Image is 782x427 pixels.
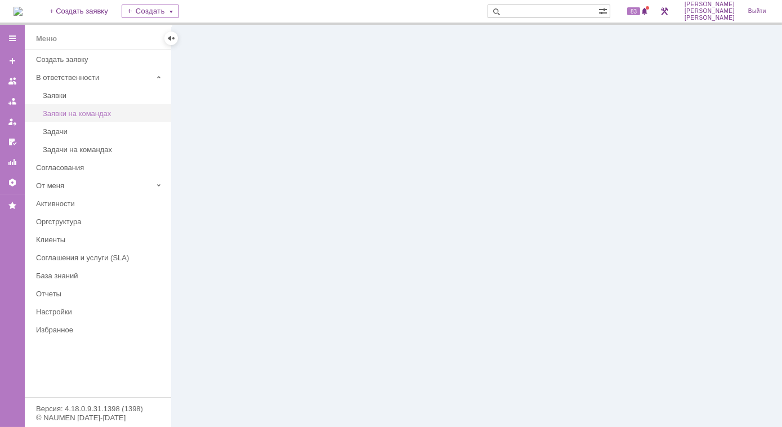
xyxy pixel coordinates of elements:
[36,405,160,412] div: Версия: 4.18.0.9.31.1398 (1398)
[122,5,179,18] div: Создать
[3,113,21,131] a: Мои заявки
[36,32,57,46] div: Меню
[36,272,164,280] div: База знаний
[658,5,671,18] a: Перейти в интерфейс администратора
[685,15,735,21] span: [PERSON_NAME]
[32,285,169,303] a: Отчеты
[43,109,164,118] div: Заявки на командах
[685,1,735,8] span: [PERSON_NAME]
[32,213,169,230] a: Оргструктура
[3,174,21,192] a: Настройки
[36,181,152,190] div: От меня
[3,72,21,90] a: Заявки на командах
[36,55,164,64] div: Создать заявку
[36,217,164,226] div: Оргструктура
[32,51,169,68] a: Создать заявку
[38,105,169,122] a: Заявки на командах
[36,308,164,316] div: Настройки
[14,7,23,16] a: Перейти на домашнюю страницу
[38,123,169,140] a: Задачи
[36,414,160,421] div: © NAUMEN [DATE]-[DATE]
[32,249,169,266] a: Соглашения и услуги (SLA)
[3,92,21,110] a: Заявки в моей ответственности
[36,163,164,172] div: Согласования
[3,52,21,70] a: Создать заявку
[36,235,164,244] div: Клиенты
[32,195,169,212] a: Активности
[36,326,152,334] div: Избранное
[598,5,610,16] span: Расширенный поиск
[627,7,640,15] span: 83
[36,199,164,208] div: Активности
[43,127,164,136] div: Задачи
[32,159,169,176] a: Согласования
[38,141,169,158] a: Задачи на командах
[3,153,21,171] a: Отчеты
[164,32,178,45] div: Скрыть меню
[3,133,21,151] a: Мои согласования
[43,91,164,100] div: Заявки
[32,267,169,284] a: База знаний
[14,7,23,16] img: logo
[38,87,169,104] a: Заявки
[43,145,164,154] div: Задачи на командах
[36,253,164,262] div: Соглашения и услуги (SLA)
[32,303,169,321] a: Настройки
[32,231,169,248] a: Клиенты
[36,290,164,298] div: Отчеты
[685,8,735,15] span: [PERSON_NAME]
[36,73,152,82] div: В ответственности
